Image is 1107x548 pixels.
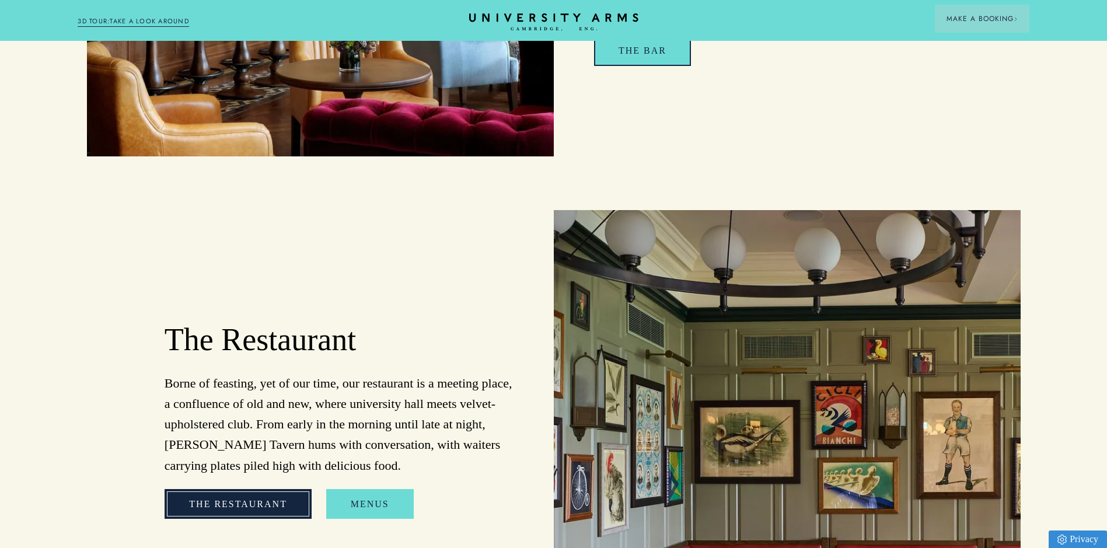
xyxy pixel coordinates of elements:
img: Arrow icon [1014,17,1018,21]
a: Home [469,13,638,32]
img: Privacy [1057,535,1067,544]
h2: The Restaurant [165,321,514,359]
a: The Bar [594,36,691,66]
p: Borne of feasting, yet of our time, our restaurant is a meeting place, a confluence of old and ne... [165,373,514,476]
button: Make a BookingArrow icon [935,5,1029,33]
a: Menus [326,489,414,519]
a: The Restaurant [165,489,312,519]
span: Make a Booking [947,13,1018,24]
a: Privacy [1049,530,1107,548]
a: 3D TOUR:TAKE A LOOK AROUND [78,16,189,27]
